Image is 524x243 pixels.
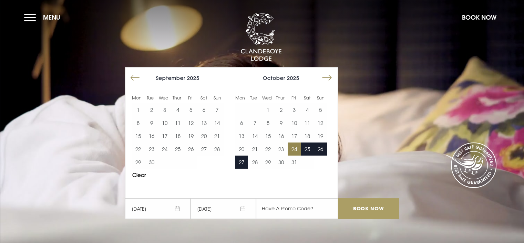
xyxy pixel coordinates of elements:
input: Have A Promo Code? [256,198,338,219]
td: Choose Monday, September 1, 2025 as your end date. [132,103,145,116]
button: 28 [210,142,224,156]
button: 22 [261,142,275,156]
td: Choose Tuesday, October 7, 2025 as your end date. [248,116,261,129]
button: 18 [301,129,314,142]
button: 30 [145,156,158,169]
td: Choose Monday, October 20, 2025 as your end date. [235,142,248,156]
td: Choose Monday, October 27, 2025 as your end date. [235,156,248,169]
td: Choose Monday, September 8, 2025 as your end date. [132,116,145,129]
button: 30 [275,156,288,169]
span: 2025 [287,75,299,81]
button: 8 [261,116,275,129]
td: Choose Saturday, September 13, 2025 as your end date. [197,116,210,129]
img: Clandeboye Lodge [240,13,282,62]
td: Choose Thursday, September 18, 2025 as your end date. [171,129,184,142]
button: 26 [314,142,327,156]
button: 2 [275,103,288,116]
td: Choose Saturday, October 4, 2025 as your end date. [301,103,314,116]
button: 25 [301,142,314,156]
td: Choose Tuesday, September 9, 2025 as your end date. [145,116,158,129]
button: 20 [235,142,248,156]
td: Choose Tuesday, September 30, 2025 as your end date. [145,156,158,169]
button: 11 [301,116,314,129]
button: 8 [132,116,145,129]
td: Selected. Friday, October 24, 2025 [288,142,301,156]
button: 9 [275,116,288,129]
button: 1 [132,103,145,116]
button: 15 [132,129,145,142]
button: 21 [248,142,261,156]
button: 4 [301,103,314,116]
button: 16 [145,129,158,142]
button: 19 [314,129,327,142]
td: Choose Monday, September 22, 2025 as your end date. [132,142,145,156]
td: Choose Thursday, October 23, 2025 as your end date. [275,142,288,156]
td: Choose Tuesday, October 14, 2025 as your end date. [248,129,261,142]
button: 4 [171,103,184,116]
td: Choose Tuesday, September 16, 2025 as your end date. [145,129,158,142]
td: Choose Sunday, October 26, 2025 as your end date. [314,142,327,156]
td: Choose Wednesday, October 29, 2025 as your end date. [261,156,275,169]
span: Menu [43,13,60,21]
button: 12 [184,116,197,129]
button: 24 [288,142,301,156]
td: Choose Thursday, October 9, 2025 as your end date. [275,116,288,129]
button: 19 [184,129,197,142]
td: Choose Wednesday, October 22, 2025 as your end date. [261,142,275,156]
button: 23 [275,142,288,156]
button: Book Now [459,10,500,25]
td: Choose Friday, September 19, 2025 as your end date. [184,129,197,142]
button: 25 [171,142,184,156]
td: Choose Saturday, October 11, 2025 as your end date. [301,116,314,129]
td: Choose Saturday, October 25, 2025 as your end date. [301,142,314,156]
button: 28 [248,156,261,169]
td: Choose Thursday, October 30, 2025 as your end date. [275,156,288,169]
td: Choose Monday, September 15, 2025 as your end date. [132,129,145,142]
td: Choose Sunday, September 28, 2025 as your end date. [210,142,224,156]
td: Choose Monday, October 13, 2025 as your end date. [235,129,248,142]
button: 21 [210,129,224,142]
td: Choose Sunday, October 19, 2025 as your end date. [314,129,327,142]
button: 7 [248,116,261,129]
td: Choose Saturday, September 6, 2025 as your end date. [197,103,210,116]
td: Choose Wednesday, October 1, 2025 as your end date. [261,103,275,116]
button: 16 [275,129,288,142]
td: Choose Wednesday, September 10, 2025 as your end date. [158,116,171,129]
td: Choose Friday, September 26, 2025 as your end date. [184,142,197,156]
span: [DATE] [191,198,256,219]
td: Choose Monday, October 6, 2025 as your end date. [235,116,248,129]
input: Book Now [338,198,399,219]
td: Choose Sunday, October 12, 2025 as your end date. [314,116,327,129]
td: Choose Wednesday, September 3, 2025 as your end date. [158,103,171,116]
td: Choose Wednesday, October 15, 2025 as your end date. [261,129,275,142]
td: Choose Tuesday, September 23, 2025 as your end date. [145,142,158,156]
td: Choose Friday, September 12, 2025 as your end date. [184,116,197,129]
button: 13 [197,116,210,129]
button: 2 [145,103,158,116]
button: 29 [261,156,275,169]
button: 3 [288,103,301,116]
span: 2025 [187,75,199,81]
button: Clear [132,172,146,178]
td: Choose Wednesday, September 17, 2025 as your end date. [158,129,171,142]
td: Choose Thursday, October 16, 2025 as your end date. [275,129,288,142]
td: Choose Thursday, September 4, 2025 as your end date. [171,103,184,116]
button: Move forward to switch to the next month. [320,71,333,84]
span: September [156,75,185,81]
td: Choose Thursday, October 2, 2025 as your end date. [275,103,288,116]
button: 17 [288,129,301,142]
button: 14 [210,116,224,129]
button: 29 [132,156,145,169]
td: Choose Friday, October 31, 2025 as your end date. [288,156,301,169]
td: Choose Thursday, September 11, 2025 as your end date. [171,116,184,129]
td: Choose Friday, October 3, 2025 as your end date. [288,103,301,116]
td: Choose Saturday, October 18, 2025 as your end date. [301,129,314,142]
button: 6 [197,103,210,116]
td: Choose Tuesday, October 21, 2025 as your end date. [248,142,261,156]
button: 9 [145,116,158,129]
td: Choose Wednesday, September 24, 2025 as your end date. [158,142,171,156]
button: 26 [184,142,197,156]
button: 27 [235,156,248,169]
button: 10 [158,116,171,129]
button: 23 [145,142,158,156]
